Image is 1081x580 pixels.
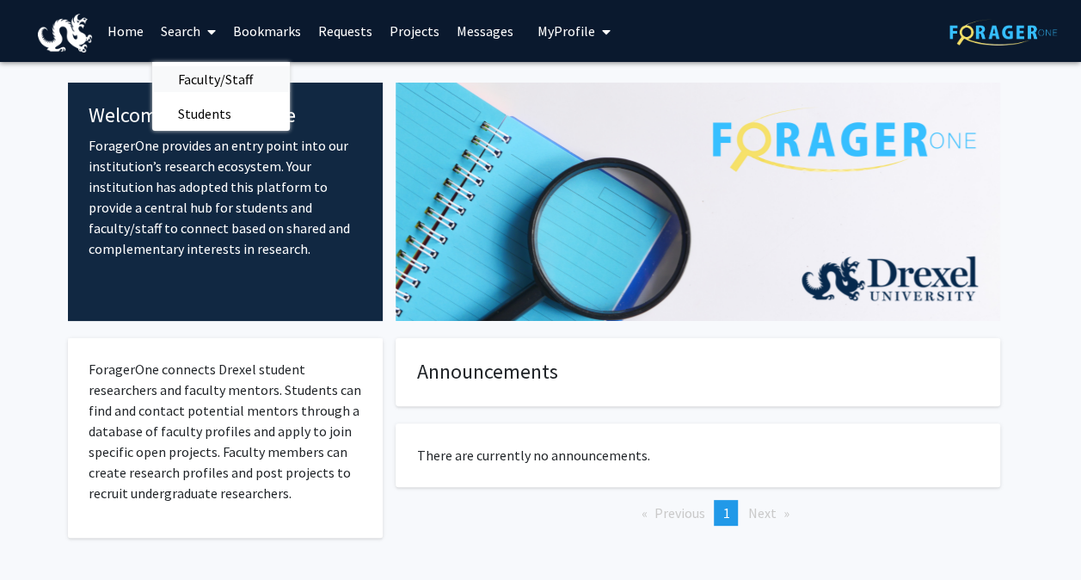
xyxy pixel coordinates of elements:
a: Faculty/Staff [152,66,290,92]
a: Projects [381,1,448,61]
a: Bookmarks [224,1,310,61]
p: ForagerOne connects Drexel student researchers and faculty mentors. Students can find and contact... [89,359,363,503]
a: Home [99,1,152,61]
span: Faculty/Staff [152,62,279,96]
a: Search [152,1,224,61]
img: ForagerOne Logo [949,19,1057,46]
span: My Profile [537,22,595,40]
img: Cover Image [396,83,1000,321]
p: ForagerOne provides an entry point into our institution’s research ecosystem. Your institution ha... [89,135,363,259]
ul: Pagination [396,500,1000,526]
iframe: Chat [13,503,73,567]
span: 1 [722,504,729,521]
a: Messages [448,1,522,61]
span: Next [747,504,776,521]
span: Students [152,96,257,131]
span: Previous [654,504,704,521]
img: Drexel University Logo [38,14,93,52]
a: Students [152,101,290,126]
p: There are currently no announcements. [417,445,979,466]
a: Requests [310,1,381,61]
h4: Announcements [417,360,979,385]
h4: Welcome to ForagerOne [89,103,363,128]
